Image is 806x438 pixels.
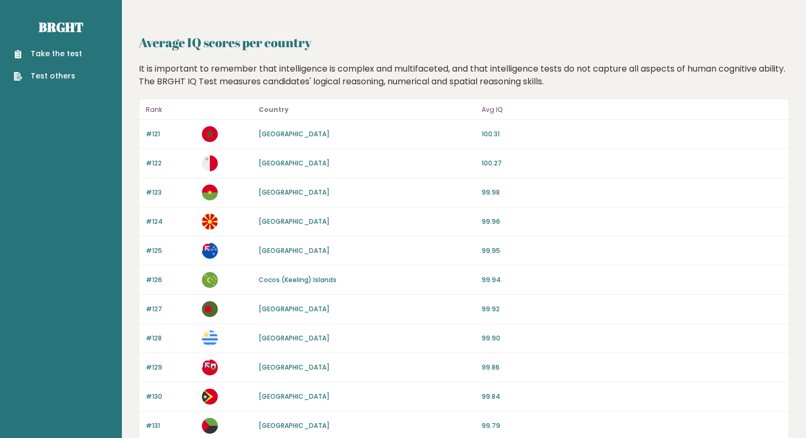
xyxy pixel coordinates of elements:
[202,330,218,346] img: uy.svg
[135,63,793,88] div: It is important to remember that intelligence is complex and multifaceted, and that intelligence ...
[146,159,196,168] p: #122
[146,304,196,314] p: #127
[259,159,330,168] a: [GEOGRAPHIC_DATA]
[14,48,82,59] a: Take the test
[202,214,218,230] img: mk.svg
[259,392,330,401] a: [GEOGRAPHIC_DATA]
[482,334,782,343] p: 99.90
[202,243,218,259] img: nz.svg
[482,129,782,139] p: 100.31
[146,246,196,256] p: #125
[202,418,218,434] img: mq.svg
[202,272,218,288] img: cc.svg
[202,126,218,142] img: ma.svg
[146,334,196,343] p: #128
[259,246,330,255] a: [GEOGRAPHIC_DATA]
[482,103,782,116] p: Avg IQ
[482,363,782,372] p: 99.86
[202,301,218,317] img: bd.svg
[259,334,330,343] a: [GEOGRAPHIC_DATA]
[482,392,782,401] p: 99.84
[146,363,196,372] p: #129
[259,304,330,313] a: [GEOGRAPHIC_DATA]
[482,275,782,285] p: 99.94
[259,421,330,430] a: [GEOGRAPHIC_DATA]
[259,217,330,226] a: [GEOGRAPHIC_DATA]
[146,217,196,226] p: #124
[482,304,782,314] p: 99.92
[259,129,330,138] a: [GEOGRAPHIC_DATA]
[202,155,218,171] img: mt.svg
[146,275,196,285] p: #126
[482,421,782,431] p: 99.79
[202,389,218,405] img: tl.svg
[146,129,196,139] p: #121
[146,188,196,197] p: #123
[259,188,330,197] a: [GEOGRAPHIC_DATA]
[202,185,218,200] img: bf.svg
[259,363,330,372] a: [GEOGRAPHIC_DATA]
[139,33,789,52] h2: Average IQ scores per country
[482,217,782,226] p: 99.96
[39,19,83,36] a: Brght
[146,421,196,431] p: #131
[259,105,289,114] b: Country
[146,103,196,116] p: Rank
[202,360,218,375] img: bm.svg
[482,188,782,197] p: 99.98
[482,159,782,168] p: 100.27
[14,71,82,82] a: Test others
[259,275,336,284] a: Cocos (Keeling) Islands
[146,392,196,401] p: #130
[482,246,782,256] p: 99.95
